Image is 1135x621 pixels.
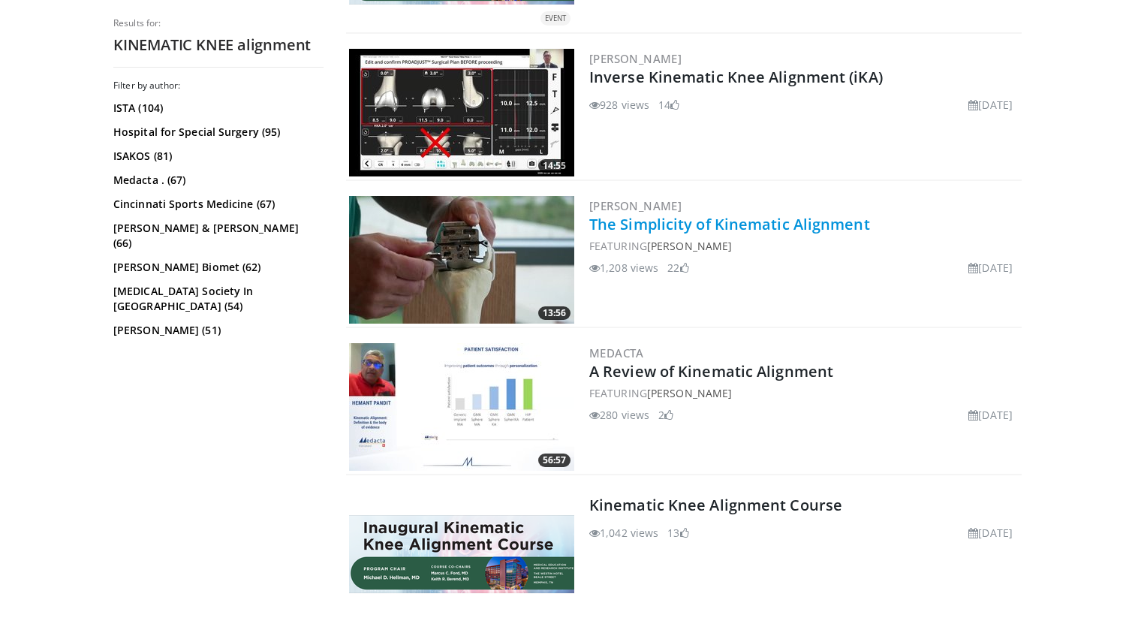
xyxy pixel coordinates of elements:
[349,343,574,471] a: 56:57
[968,407,1013,423] li: [DATE]
[589,495,842,515] a: Kinematic Knee Alignment Course
[545,14,566,23] small: EVENT
[667,260,688,276] li: 22
[113,173,320,188] a: Medacta . (67)
[538,454,571,467] span: 56:57
[113,125,320,140] a: Hospital for Special Surgery (95)
[658,407,673,423] li: 2
[589,198,682,213] a: [PERSON_NAME]
[589,525,658,541] li: 1,042 views
[589,214,870,234] a: The Simplicity of Kinematic Alignment
[968,260,1013,276] li: [DATE]
[538,306,571,320] span: 13:56
[113,260,320,275] a: [PERSON_NAME] Biomet (62)
[349,49,574,176] img: ec6906e1-7faf-4c47-a13e-7d04f8214b5b.300x170_q85_crop-smart_upscale.jpg
[968,97,1013,113] li: [DATE]
[589,238,1019,254] div: FEATURING
[113,35,324,55] h2: KINEMATIC KNEE alignment
[113,149,320,164] a: ISAKOS (81)
[589,407,649,423] li: 280 views
[113,80,324,92] h3: Filter by author:
[113,17,324,29] p: Results for:
[349,515,574,593] img: Kinematic Knee Alignment Course
[589,385,1019,401] div: FEATURING
[647,239,732,253] a: [PERSON_NAME]
[113,323,320,338] a: [PERSON_NAME] (51)
[349,196,574,324] a: 13:56
[968,525,1013,541] li: [DATE]
[113,197,320,212] a: Cincinnati Sports Medicine (67)
[658,97,679,113] li: 14
[349,343,574,471] img: f98fa1a1-3411-4bfe-8299-79a530ffd7ff.300x170_q85_crop-smart_upscale.jpg
[589,260,658,276] li: 1,208 views
[667,525,688,541] li: 13
[589,345,644,360] a: Medacta
[113,101,320,116] a: ISTA (104)
[589,361,833,381] a: A Review of Kinematic Alignment
[349,49,574,176] a: 14:55
[589,67,883,87] a: Inverse Kinematic Knee Alignment (iKA)
[589,51,682,66] a: [PERSON_NAME]
[589,97,649,113] li: 928 views
[538,159,571,173] span: 14:55
[113,221,320,251] a: [PERSON_NAME] & [PERSON_NAME] (66)
[349,196,574,324] img: 30753e4d-a021-4622-9f48-a3337ebf0a34.300x170_q85_crop-smart_upscale.jpg
[113,284,320,314] a: [MEDICAL_DATA] Society In [GEOGRAPHIC_DATA] (54)
[647,386,732,400] a: [PERSON_NAME]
